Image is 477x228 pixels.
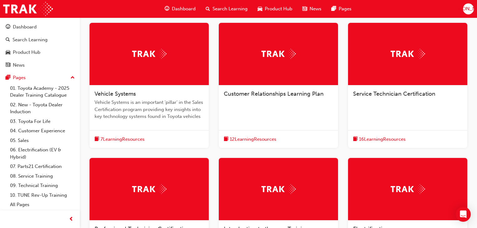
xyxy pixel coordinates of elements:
[95,99,204,120] span: Vehicle Systems is an important 'pillar' in the Sales Certification program providing key insight...
[8,126,77,136] a: 04. Customer Experience
[224,135,276,143] button: book-icon12LearningResources
[353,135,406,143] button: book-icon16LearningResources
[8,162,77,171] a: 07. Parts21 Certification
[348,23,467,148] a: TrakService Technician Certificationbook-icon16LearningResources
[3,72,77,84] button: Pages
[265,5,292,13] span: Product Hub
[339,5,351,13] span: Pages
[213,5,248,13] span: Search Learning
[95,90,136,97] span: Vehicle Systems
[13,74,26,81] div: Pages
[8,100,77,117] a: 02. New - Toyota Dealer Induction
[261,184,296,194] img: Trak
[8,200,77,210] a: All Pages
[13,49,40,56] div: Product Hub
[6,50,10,55] span: car-icon
[70,74,75,82] span: up-icon
[8,84,77,100] a: 01. Toyota Academy - 2025 Dealer Training Catalogue
[6,75,10,81] span: pages-icon
[8,117,77,126] a: 03. Toyota For Life
[3,20,77,72] button: DashboardSearch LearningProduct HubNews
[165,5,169,13] span: guage-icon
[8,145,77,162] a: 06. Electrification (EV & Hybrid)
[253,3,297,15] a: car-iconProduct Hub
[8,136,77,145] a: 05. Sales
[261,49,296,58] img: Trak
[331,5,336,13] span: pages-icon
[13,23,37,31] div: Dashboard
[160,3,201,15] a: guage-iconDashboard
[391,49,425,58] img: Trak
[95,135,99,143] span: book-icon
[359,136,406,143] span: 16 Learning Resources
[8,171,77,181] a: 08. Service Training
[201,3,253,15] a: search-iconSearch Learning
[219,23,338,148] a: TrakCustomer Relationships Learning Planbook-icon12LearningResources
[230,136,276,143] span: 12 Learning Resources
[100,136,145,143] span: 7 Learning Resources
[8,181,77,190] a: 09. Technical Training
[297,3,326,15] a: news-iconNews
[13,62,25,69] div: News
[3,2,53,16] img: Trak
[463,3,474,14] button: [PERSON_NAME]
[310,5,321,13] span: News
[6,63,10,68] span: news-icon
[8,190,77,200] a: 10. TUNE Rev-Up Training
[132,184,167,194] img: Trak
[456,207,471,222] div: Open Intercom Messenger
[224,90,324,97] span: Customer Relationships Learning Plan
[69,215,74,223] span: prev-icon
[353,135,358,143] span: book-icon
[224,135,228,143] span: book-icon
[353,90,435,97] span: Service Technician Certification
[90,23,209,148] a: TrakVehicle SystemsVehicle Systems is an important 'pillar' in the Sales Certification program pr...
[3,47,77,58] a: Product Hub
[3,34,77,46] a: Search Learning
[132,49,167,58] img: Trak
[206,5,210,13] span: search-icon
[6,37,10,43] span: search-icon
[3,59,77,71] a: News
[172,5,196,13] span: Dashboard
[326,3,356,15] a: pages-iconPages
[3,21,77,33] a: Dashboard
[391,184,425,194] img: Trak
[13,36,48,43] div: Search Learning
[302,5,307,13] span: news-icon
[258,5,262,13] span: car-icon
[6,24,10,30] span: guage-icon
[95,135,145,143] button: book-icon7LearningResources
